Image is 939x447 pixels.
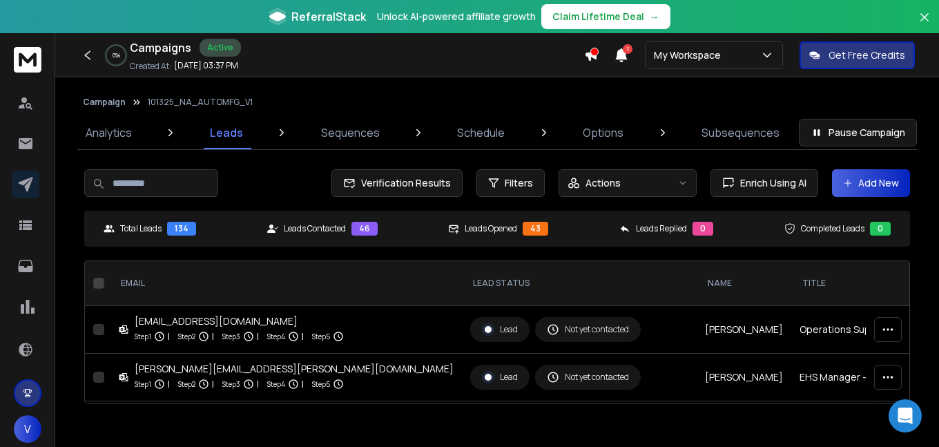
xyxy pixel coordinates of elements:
span: Filters [505,176,533,190]
p: Step 3 [222,330,240,343]
div: [EMAIL_ADDRESS][DOMAIN_NAME] [135,314,344,328]
button: Campaign [83,97,126,108]
div: Not yet contacted [547,371,629,383]
p: Step 5 [312,377,330,391]
p: | [257,330,259,343]
p: | [168,330,170,343]
a: Sequences [313,116,388,149]
p: Analytics [86,124,132,141]
button: Filters [476,169,545,197]
p: 0 % [113,51,120,59]
p: Leads Replied [636,223,687,234]
div: Lead [482,323,518,336]
th: title [791,261,912,306]
p: | [302,330,304,343]
th: NAME [697,261,791,306]
div: Open Intercom Messenger [889,399,922,432]
div: Not yet contacted [547,323,629,336]
p: Step 4 [267,330,285,343]
p: [DATE] 03:37 PM [174,60,238,71]
button: Close banner [916,8,933,41]
div: 43 [523,222,548,236]
p: | [212,330,214,343]
a: Options [574,116,632,149]
p: Subsequences [701,124,780,141]
p: | [302,377,304,391]
a: Analytics [77,116,140,149]
span: → [650,10,659,23]
span: Enrich Using AI [735,176,806,190]
p: Sequences [321,124,380,141]
span: 1 [623,44,632,54]
span: Verification Results [356,176,451,190]
th: LEAD STATUS [462,261,697,306]
p: Schedule [457,124,505,141]
p: Options [583,124,623,141]
button: V [14,415,41,443]
p: | [212,377,214,391]
p: Created At: [130,61,171,72]
td: EHS Manager - Environmental and Compliance [791,354,912,401]
p: Actions [585,176,621,190]
p: Step 1 [135,377,151,391]
a: Subsequences [693,116,788,149]
div: Active [200,39,241,57]
div: Lead [482,371,518,383]
button: Claim Lifetime Deal→ [541,4,670,29]
p: Step 5 [312,330,330,343]
p: Leads Contacted [284,223,346,234]
p: Total Leads [120,223,162,234]
div: [PERSON_NAME][EMAIL_ADDRESS][PERSON_NAME][DOMAIN_NAME] [135,362,454,376]
td: Operations Support Supervisor [791,306,912,354]
p: 101325_NA_AUTOMFG_V1 [148,97,253,108]
p: | [257,377,259,391]
p: Get Free Credits [829,48,905,62]
p: Leads [210,124,243,141]
div: 134 [167,222,196,236]
p: Leads Opened [465,223,517,234]
p: My Workspace [654,48,726,62]
p: Completed Leads [801,223,864,234]
div: 0 [870,222,891,236]
p: | [168,377,170,391]
h1: Campaigns [130,39,191,56]
p: Step 1 [135,330,151,343]
div: 0 [693,222,713,236]
div: 46 [351,222,378,236]
button: Add New [832,169,910,197]
button: Enrich Using AI [710,169,818,197]
a: Schedule [449,116,513,149]
p: Step 2 [178,330,195,343]
p: Unlock AI-powered affiliate growth [377,10,536,23]
button: Pause Campaign [799,119,917,146]
p: Step 2 [178,377,195,391]
button: Get Free Credits [800,41,915,69]
a: Leads [202,116,251,149]
p: Step 4 [267,377,285,391]
td: [PERSON_NAME] [697,354,791,401]
td: [PERSON_NAME] [697,306,791,354]
p: Step 3 [222,377,240,391]
th: EMAIL [110,261,462,306]
span: ReferralStack [291,8,366,25]
button: Verification Results [331,169,463,197]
